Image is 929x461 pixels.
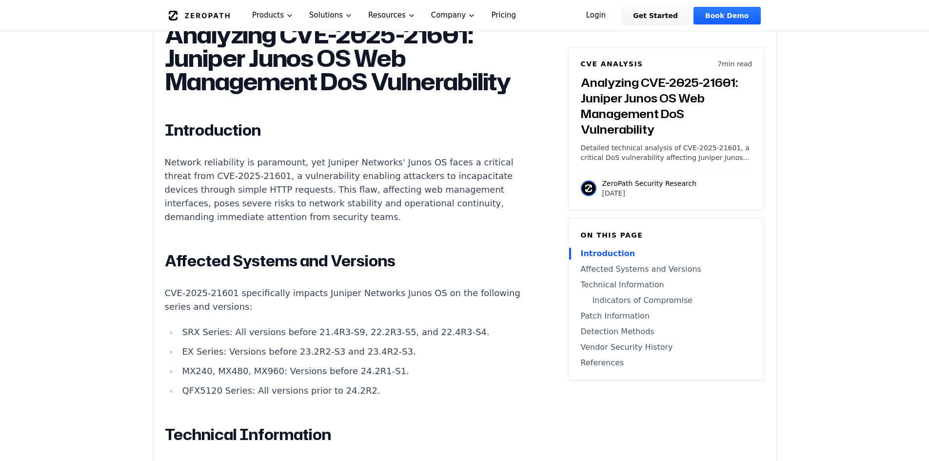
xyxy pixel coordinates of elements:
h6: On this page [581,230,752,240]
h2: Technical Information [165,425,528,444]
h2: Introduction [165,120,528,140]
a: Login [574,7,618,24]
a: References [581,357,752,369]
a: Vendor Security History [581,341,752,353]
h2: Affected Systems and Versions [165,251,528,271]
li: QFX5120 Series: All versions prior to 24.2R2. [178,384,528,398]
a: Technical Information [581,279,752,291]
p: Detailed technical analysis of CVE-2025-21601, a critical DoS vulnerability affecting Juniper Jun... [581,143,752,162]
p: ZeroPath Security Research [602,179,697,188]
a: Detection Methods [581,326,752,338]
a: Affected Systems and Versions [581,263,752,275]
a: Patch Information [581,310,752,322]
p: 7 min read [717,59,752,69]
li: EX Series: Versions before 23.2R2-S3 and 23.4R2-S3. [178,345,528,359]
p: Network reliability is paramount, yet Juniper Networks' Junos OS faces a critical threat from CVE... [165,156,528,224]
li: MX240, MX480, MX960: Versions before 24.2R1-S1. [178,364,528,378]
li: SRX Series: All versions before 21.4R3-S9, 22.2R3-S5, and 22.4R3-S4. [178,325,528,339]
h1: Analyzing CVE-2025-21601: Juniper Junos OS Web Management DoS Vulnerability [165,23,528,93]
a: Introduction [581,248,752,260]
img: ZeroPath Security Research [581,180,596,196]
p: CVE-2025-21601 specifically impacts Juniper Networks Junos OS on the following series and versions: [165,286,528,314]
a: Get Started [621,7,690,24]
h6: CVE Analysis [581,59,643,69]
p: [DATE] [602,188,697,198]
a: Indicators of Compromise [581,295,752,306]
a: Book Demo [693,7,760,24]
h3: Analyzing CVE-2025-21601: Juniper Junos OS Web Management DoS Vulnerability [581,75,752,137]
